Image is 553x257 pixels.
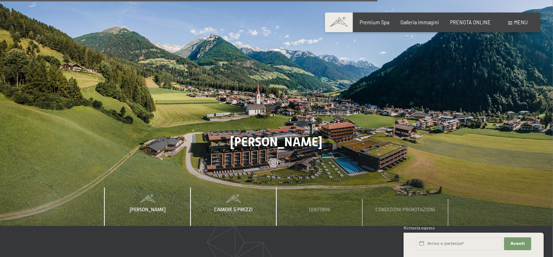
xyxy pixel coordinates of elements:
a: Galleria immagini [400,19,439,25]
a: Premium Spa [360,19,389,25]
span: Menu [514,19,528,25]
span: [PERSON_NAME] [231,134,323,149]
span: Richiesta express [404,226,435,230]
span: Condizioni prenotazioni [375,207,435,212]
span: Avanti [510,241,525,247]
span: Camere & Prezzi [214,207,253,212]
span: [PERSON_NAME] [130,207,166,212]
span: Di più [271,159,285,166]
button: Avanti [504,237,531,250]
span: Dintorni [309,207,330,212]
a: Di più [268,159,285,166]
a: PRENOTA ONLINE [450,19,491,25]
